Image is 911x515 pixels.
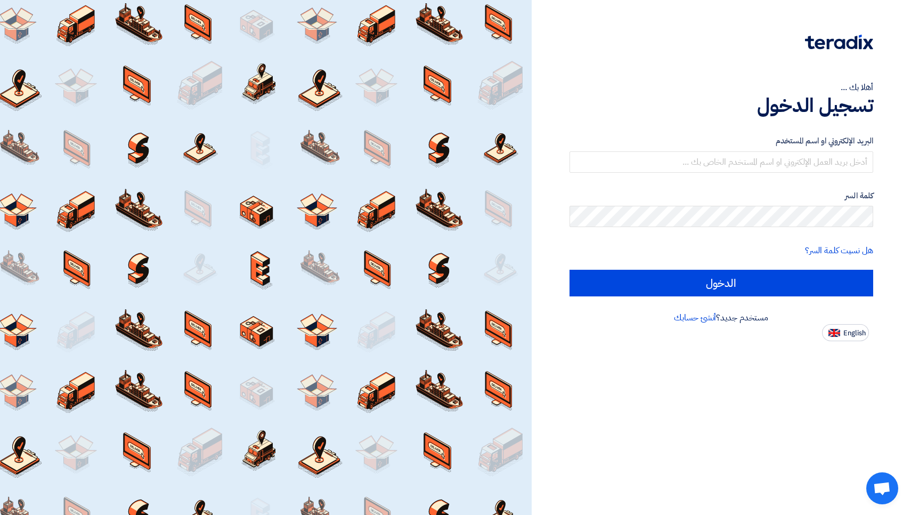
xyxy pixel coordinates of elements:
span: English [843,329,866,337]
div: أهلا بك ... [570,81,874,94]
img: en-US.png [828,329,840,337]
a: Open chat [866,472,898,504]
div: مستخدم جديد؟ [570,311,874,324]
button: English [822,324,869,341]
a: أنشئ حسابك [674,311,716,324]
label: البريد الإلكتروني او اسم المستخدم [570,135,874,147]
a: هل نسيت كلمة السر؟ [805,244,873,257]
input: الدخول [570,270,874,296]
h1: تسجيل الدخول [570,94,874,117]
img: Teradix logo [805,35,873,50]
input: أدخل بريد العمل الإلكتروني او اسم المستخدم الخاص بك ... [570,151,874,173]
label: كلمة السر [570,190,874,202]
